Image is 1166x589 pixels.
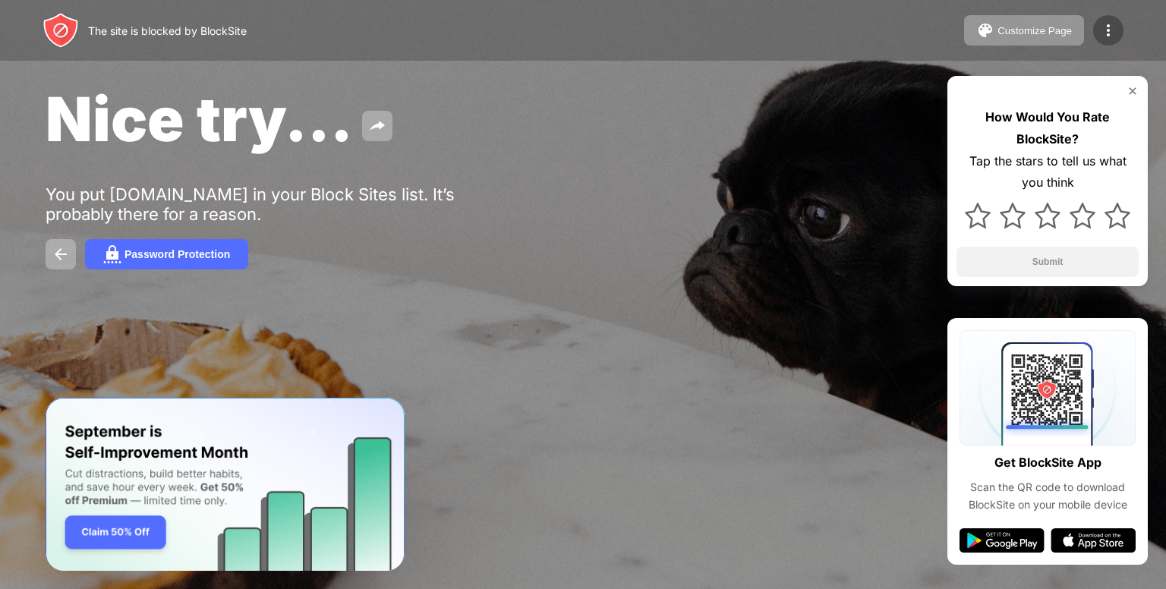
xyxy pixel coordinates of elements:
[960,330,1136,446] img: qrcode.svg
[960,479,1136,513] div: Scan the QR code to download BlockSite on your mobile device
[368,117,386,135] img: share.svg
[1035,203,1060,228] img: star.svg
[997,25,1072,36] div: Customize Page
[994,452,1101,474] div: Get BlockSite App
[964,15,1084,46] button: Customize Page
[1127,85,1139,97] img: rate-us-close.svg
[46,398,405,572] iframe: Banner
[124,248,230,260] div: Password Protection
[1105,203,1130,228] img: star.svg
[85,239,248,269] button: Password Protection
[103,245,121,263] img: password.svg
[1051,528,1136,553] img: app-store.svg
[46,184,515,224] div: You put [DOMAIN_NAME] in your Block Sites list. It’s probably there for a reason.
[956,150,1139,194] div: Tap the stars to tell us what you think
[960,528,1045,553] img: google-play.svg
[1070,203,1095,228] img: star.svg
[43,12,79,49] img: header-logo.svg
[46,82,353,156] span: Nice try...
[88,24,247,37] div: The site is blocked by BlockSite
[1000,203,1026,228] img: star.svg
[956,106,1139,150] div: How Would You Rate BlockSite?
[1099,21,1117,39] img: menu-icon.svg
[976,21,994,39] img: pallet.svg
[52,245,70,263] img: back.svg
[965,203,991,228] img: star.svg
[956,247,1139,277] button: Submit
